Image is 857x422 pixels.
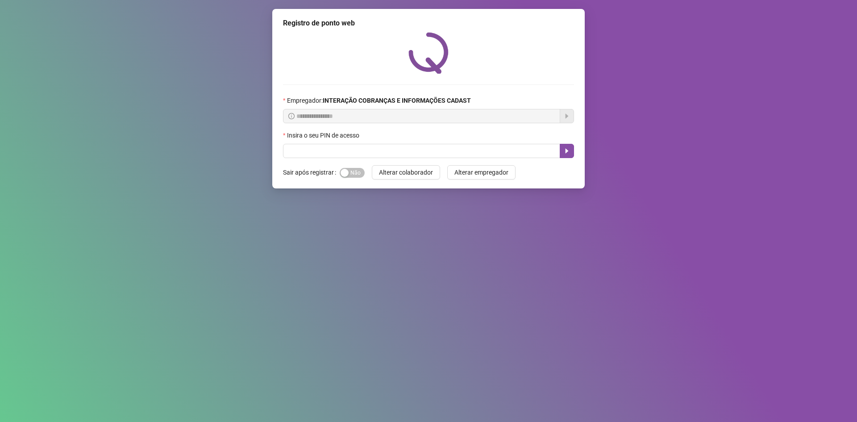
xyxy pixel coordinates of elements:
span: Alterar empregador [454,167,508,177]
strong: INTERAÇÃO COBRANÇAS E INFORMAÇÕES CADAST [323,97,471,104]
label: Insira o seu PIN de acesso [283,130,365,140]
button: Alterar colaborador [372,165,440,180]
span: info-circle [288,113,295,119]
img: QRPoint [408,32,449,74]
div: Registro de ponto web [283,18,574,29]
span: Empregador : [287,96,471,105]
label: Sair após registrar [283,165,340,180]
button: Alterar empregador [447,165,516,180]
span: caret-right [563,147,570,155]
span: Alterar colaborador [379,167,433,177]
